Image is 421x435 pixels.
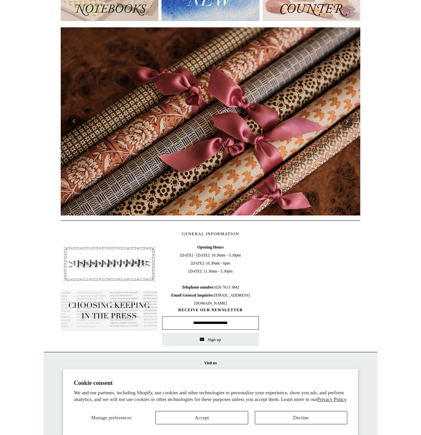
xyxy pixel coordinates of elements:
span: Sign up [207,337,221,342]
button: Manage preferences [74,411,149,424]
p: [STREET_ADDRESS] London WC2H 9NS [DATE] - [DATE] 10:30am to 5:30pm [DATE] 10.30am to 6pm [DATE] 1... [50,359,371,415]
span: GENERAL INFORMATION [182,231,239,236]
h2: Cookie consent [74,380,347,387]
span: RECEIVE OUR NEWSLETTER [162,307,259,313]
button: Accept [155,411,248,424]
button: Previous [67,115,81,128]
span: Manage preferences [91,415,131,420]
button: Page 1 [197,214,204,215]
span: [DATE] - [DATE]: 10:30am - 5:30pm [DATE]: 10.30am - 6pm [DATE]: 11.30am - 5.30pm 020 7613 3842 [162,243,259,307]
b: Email General Inquiries: [171,293,214,298]
iframe: google_map [264,243,360,343]
b: Opening Hours [197,245,224,250]
button: Page 2 [207,214,214,215]
span: [EMAIL_ADDRESS][DOMAIN_NAME] [171,293,250,306]
p: We and our partners, including Shopify, use cookies and other technologies to personalize your ex... [74,390,347,403]
button: Next [340,115,354,128]
button: Decline [255,411,347,424]
button: Page 3 [217,214,224,215]
img: Early Bird [61,27,360,215]
img: pf-635a2b01-aa89-4342-bbcd-4371b60f588c--In-the-press-Button_1200x.jpg [61,290,157,332]
strong: Visit us [204,361,217,365]
b: : [214,285,215,290]
button: Sign up [162,333,259,346]
a: Privacy Policy [317,397,347,402]
b: Telephone number [182,285,215,290]
img: pf-4db91bb9--1305-Newsletter-Button_1200x.jpg [61,243,157,285]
